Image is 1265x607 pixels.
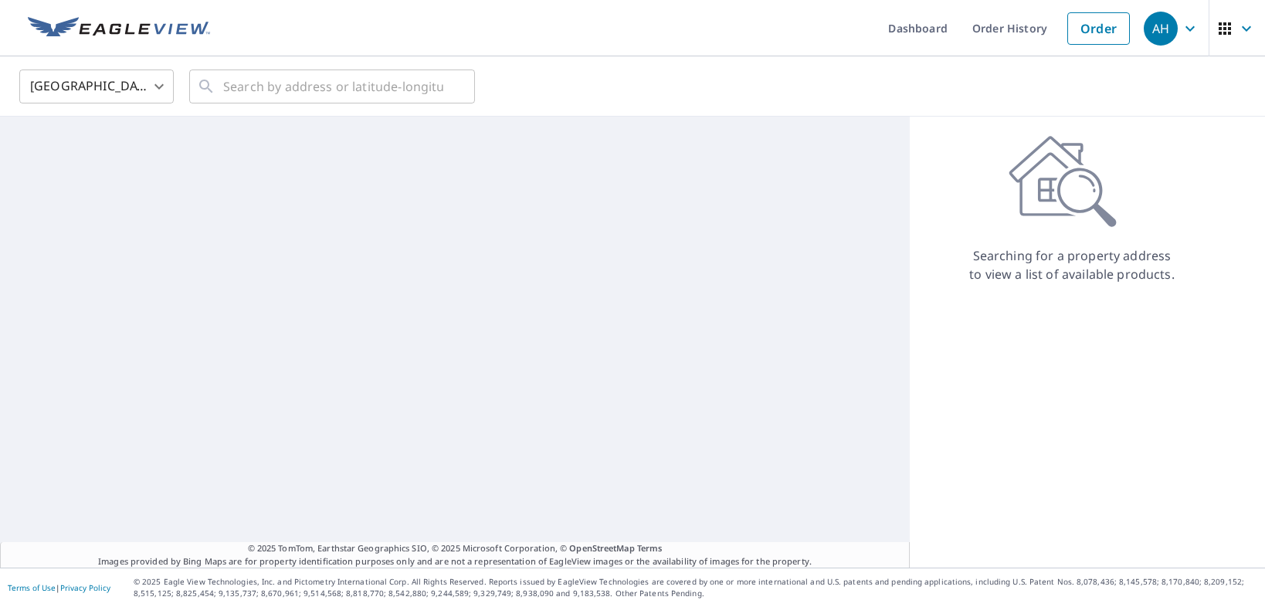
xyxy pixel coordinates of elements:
a: OpenStreetMap [569,542,634,554]
span: © 2025 TomTom, Earthstar Geographics SIO, © 2025 Microsoft Corporation, © [248,542,663,555]
p: © 2025 Eagle View Technologies, Inc. and Pictometry International Corp. All Rights Reserved. Repo... [134,576,1257,599]
a: Privacy Policy [60,582,110,593]
a: Terms of Use [8,582,56,593]
a: Terms [637,542,663,554]
p: Searching for a property address to view a list of available products. [968,246,1175,283]
a: Order [1067,12,1130,45]
div: AH [1144,12,1178,46]
img: EV Logo [28,17,210,40]
input: Search by address or latitude-longitude [223,65,443,108]
p: | [8,583,110,592]
div: [GEOGRAPHIC_DATA] [19,65,174,108]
